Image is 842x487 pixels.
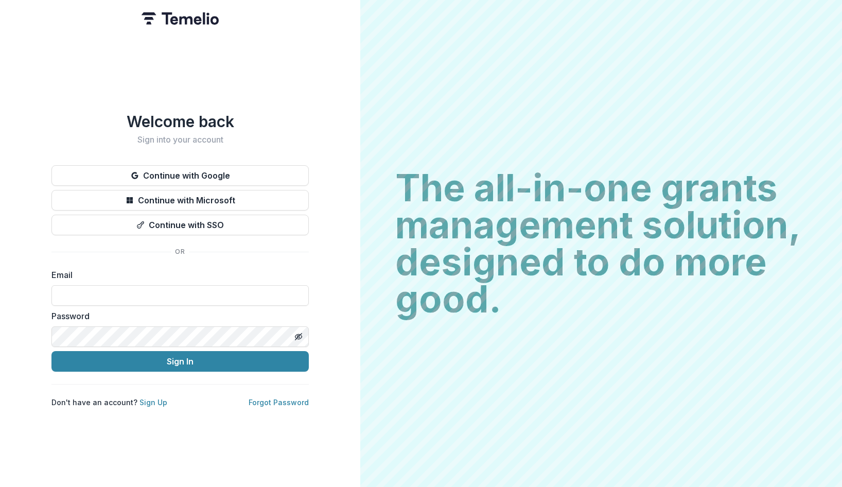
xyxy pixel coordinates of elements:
[139,398,167,407] a: Sign Up
[51,397,167,408] p: Don't have an account?
[249,398,309,407] a: Forgot Password
[51,190,309,211] button: Continue with Microsoft
[51,165,309,186] button: Continue with Google
[51,269,303,281] label: Email
[51,112,309,131] h1: Welcome back
[51,215,309,235] button: Continue with SSO
[142,12,219,25] img: Temelio
[51,310,303,322] label: Password
[290,328,307,345] button: Toggle password visibility
[51,351,309,372] button: Sign In
[51,135,309,145] h2: Sign into your account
